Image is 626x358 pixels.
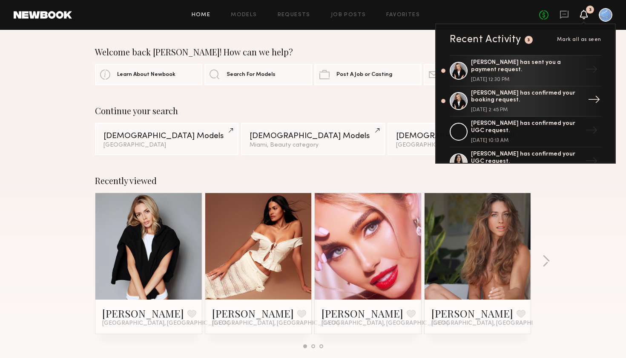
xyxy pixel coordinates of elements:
div: → [582,151,601,173]
a: Search For Models [204,64,312,85]
span: [GEOGRAPHIC_DATA], [GEOGRAPHIC_DATA] [322,320,448,327]
div: [DEMOGRAPHIC_DATA] Models [103,132,230,140]
div: [GEOGRAPHIC_DATA] [103,142,230,148]
div: [PERSON_NAME] has confirmed your booking request. [471,90,582,104]
div: 3 [527,38,530,43]
div: Continue your search [95,106,531,116]
div: Miami, Beauty category [250,142,376,148]
a: [PERSON_NAME] has confirmed your UGC request.→ [450,147,601,178]
a: Contact Account Manager [424,64,531,85]
a: [DEMOGRAPHIC_DATA] ModelsMiami, Beauty category [241,123,385,155]
span: [GEOGRAPHIC_DATA], [GEOGRAPHIC_DATA] [431,320,558,327]
div: [DATE] 2:45 PM [471,107,582,113]
a: [PERSON_NAME] [212,306,294,320]
span: Mark all as seen [557,37,601,42]
div: Recently viewed [95,176,531,186]
div: → [582,121,601,143]
a: [PERSON_NAME] has confirmed your UGC request.[DATE] 10:13 AM→ [450,117,601,147]
div: [DEMOGRAPHIC_DATA] Models [396,132,523,140]
span: [GEOGRAPHIC_DATA], [GEOGRAPHIC_DATA] [212,320,339,327]
div: Welcome back [PERSON_NAME]! How can we help? [95,47,531,57]
a: [DEMOGRAPHIC_DATA] Models[GEOGRAPHIC_DATA] [95,123,238,155]
a: [PERSON_NAME] [322,306,403,320]
a: Job Posts [331,12,366,18]
div: Recent Activity [450,35,521,45]
a: [PERSON_NAME] [431,306,513,320]
div: → [584,90,604,112]
div: [PERSON_NAME] has confirmed your UGC request. [471,120,582,135]
div: [DEMOGRAPHIC_DATA] Models [250,132,376,140]
a: [PERSON_NAME] has confirmed your booking request.[DATE] 2:45 PM→ [450,87,601,117]
a: [DEMOGRAPHIC_DATA] Models[GEOGRAPHIC_DATA], Unique category [388,123,531,155]
span: Post A Job or Casting [336,72,392,78]
a: [PERSON_NAME] has sent you a payment request.[DATE] 12:30 PM→ [450,55,601,87]
a: Post A Job or Casting [314,64,422,85]
a: Models [231,12,257,18]
div: [GEOGRAPHIC_DATA], Unique category [396,142,523,148]
div: 3 [589,8,592,12]
a: [PERSON_NAME] [102,306,184,320]
a: Home [192,12,211,18]
div: [PERSON_NAME] has confirmed your UGC request. [471,151,582,165]
span: [GEOGRAPHIC_DATA], [GEOGRAPHIC_DATA] [102,320,229,327]
a: Requests [278,12,310,18]
div: [DATE] 12:30 PM [471,77,582,82]
span: Learn About Newbook [117,72,175,78]
span: Search For Models [227,72,276,78]
div: [DATE] 10:13 AM [471,138,582,143]
a: Favorites [386,12,420,18]
div: → [582,60,601,82]
div: [PERSON_NAME] has sent you a payment request. [471,59,582,74]
a: Learn About Newbook [95,64,202,85]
